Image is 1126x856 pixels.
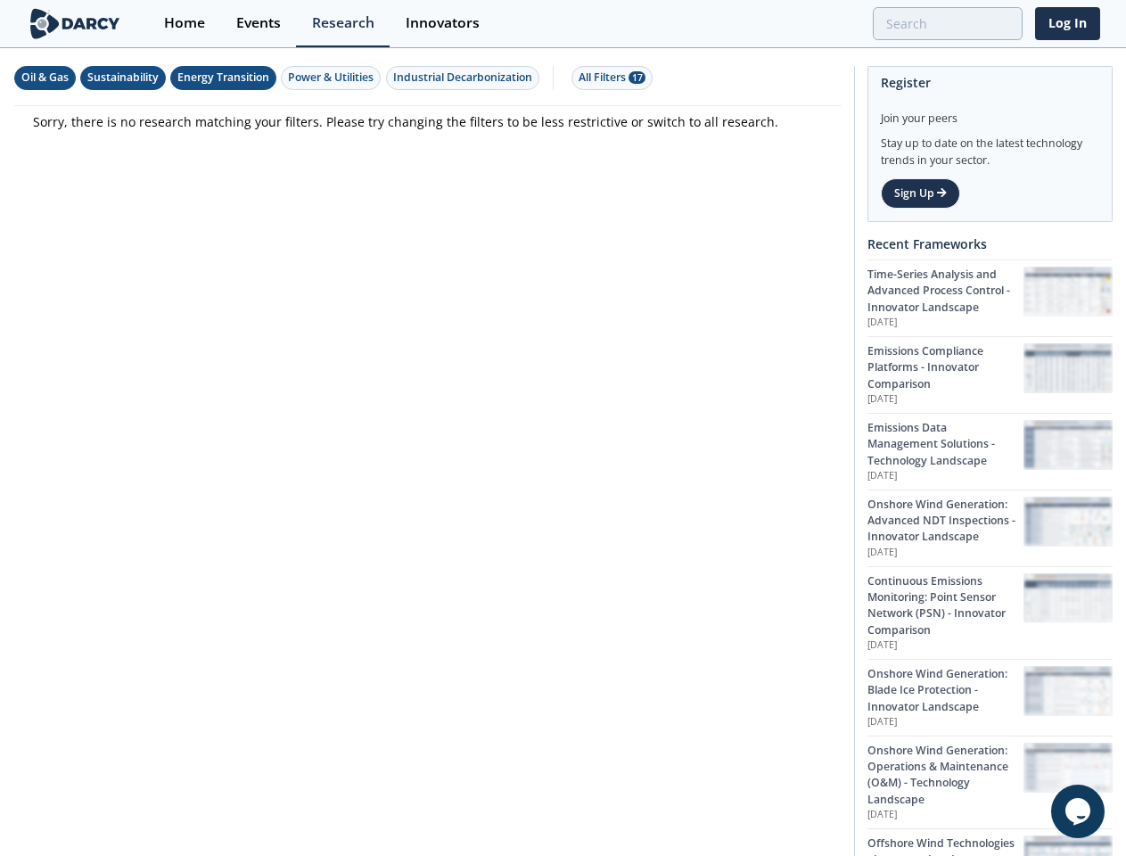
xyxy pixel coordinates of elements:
a: Time-Series Analysis and Advanced Process Control - Innovator Landscape [DATE] Time-Series Analys... [867,259,1113,336]
a: Log In [1035,7,1100,40]
a: Onshore Wind Generation: Advanced NDT Inspections - Innovator Landscape [DATE] Onshore Wind Gener... [867,490,1113,566]
a: Continuous Emissions Monitoring: Point Sensor Network (PSN) - Innovator Comparison [DATE] Continu... [867,566,1113,659]
div: Emissions Compliance Platforms - Innovator Comparison [867,343,1023,392]
div: Power & Utilities [288,70,374,86]
div: Home [164,16,205,30]
div: Join your peers [881,98,1099,127]
div: Stay up to date on the latest technology trends in your sector. [881,127,1099,169]
a: Sign Up [881,178,960,209]
a: Emissions Compliance Platforms - Innovator Comparison [DATE] Emissions Compliance Platforms - Inn... [867,336,1113,413]
p: [DATE] [867,316,1023,330]
a: Onshore Wind Generation: Blade Ice Protection - Innovator Landscape [DATE] Onshore Wind Generatio... [867,659,1113,736]
div: Continuous Emissions Monitoring: Point Sensor Network (PSN) - Innovator Comparison [867,573,1023,639]
button: Energy Transition [170,66,276,90]
button: Industrial Decarbonization [386,66,539,90]
input: Advanced Search [873,7,1023,40]
div: Industrial Decarbonization [393,70,532,86]
div: Recent Frameworks [867,228,1113,259]
div: Register [881,67,1099,98]
a: Onshore Wind Generation: Operations & Maintenance (O&M) - Technology Landscape [DATE] Onshore Win... [867,736,1113,828]
p: [DATE] [867,546,1023,560]
p: [DATE] [867,469,1023,483]
p: [DATE] [867,638,1023,653]
p: [DATE] [867,392,1023,407]
button: Sustainability [80,66,166,90]
div: All Filters [579,70,645,86]
button: Power & Utilities [281,66,381,90]
div: Emissions Data Management Solutions - Technology Landscape [867,420,1023,469]
div: Events [236,16,281,30]
div: Research [312,16,374,30]
a: Emissions Data Management Solutions - Technology Landscape [DATE] Emissions Data Management Solut... [867,413,1113,490]
iframe: chat widget [1051,785,1108,838]
div: Innovators [406,16,480,30]
div: Sustainability [87,70,159,86]
div: Energy Transition [177,70,269,86]
p: [DATE] [867,808,1023,822]
p: [DATE] [867,715,1023,729]
img: logo-wide.svg [27,8,124,39]
button: All Filters 17 [571,66,653,90]
div: Onshore Wind Generation: Blade Ice Protection - Innovator Landscape [867,666,1023,715]
div: Oil & Gas [21,70,69,86]
div: Onshore Wind Generation: Operations & Maintenance (O&M) - Technology Landscape [867,743,1023,809]
div: Time-Series Analysis and Advanced Process Control - Innovator Landscape [867,267,1023,316]
button: Oil & Gas [14,66,76,90]
span: 17 [629,71,645,84]
div: Onshore Wind Generation: Advanced NDT Inspections - Innovator Landscape [867,497,1023,546]
p: Sorry, there is no research matching your filters. Please try changing the filters to be less res... [33,112,823,131]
